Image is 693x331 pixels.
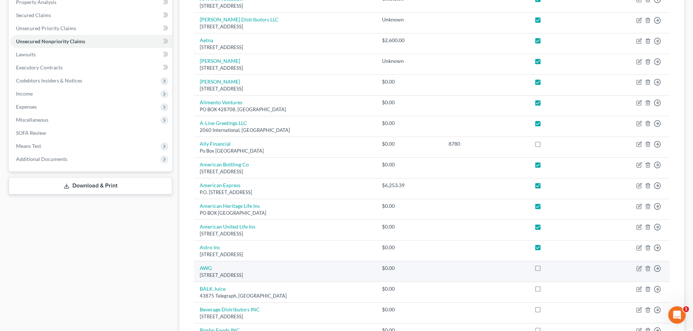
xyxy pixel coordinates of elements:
span: Codebtors Insiders & Notices [16,77,82,84]
div: 8780 [449,140,523,148]
div: $6,253.39 [382,182,437,189]
a: [PERSON_NAME] Distributors LLC [200,16,279,23]
a: Secured Claims [10,9,172,22]
div: P.O. [STREET_ADDRESS] [200,189,370,196]
div: 43875 Telegraph, [GEOGRAPHIC_DATA] [200,292,370,299]
a: AWG [200,265,212,271]
a: Download & Print [9,177,172,194]
a: Astro Inc [200,244,220,250]
div: $0.00 [382,161,437,168]
span: Unsecured Priority Claims [16,25,76,31]
div: $0.00 [382,223,437,230]
div: $0.00 [382,140,437,148]
div: [STREET_ADDRESS] [200,168,370,175]
div: $0.00 [382,202,437,210]
div: PO BOX 428708, [GEOGRAPHIC_DATA] [200,106,370,113]
div: $0.00 [382,78,437,85]
a: American Express [200,182,240,188]
div: 2060 International, [GEOGRAPHIC_DATA] [200,127,370,134]
a: SOFA Review [10,126,172,140]
div: [STREET_ADDRESS] [200,230,370,237]
a: BALK Juice [200,286,226,292]
div: $0.00 [382,244,437,251]
span: Income [16,90,33,97]
div: $0.00 [382,285,437,292]
iframe: Intercom live chat [668,306,686,324]
span: Means Test [16,143,41,149]
span: SOFA Review [16,130,46,136]
a: American Bottling Co [200,161,249,167]
div: [STREET_ADDRESS] [200,44,370,51]
a: Aetna [200,37,213,43]
div: Unknown [382,16,437,23]
div: PO BOX [GEOGRAPHIC_DATA] [200,210,370,217]
span: Secured Claims [16,12,51,18]
div: $2,600.00 [382,37,437,44]
div: [STREET_ADDRESS] [200,65,370,72]
a: American Heritage Life Ins [200,203,260,209]
div: [STREET_ADDRESS] [200,85,370,92]
div: $0.00 [382,265,437,272]
span: 1 [683,306,689,312]
a: Unsecured Priority Claims [10,22,172,35]
span: Lawsuits [16,51,36,57]
a: Beverage Distributors INC [200,306,260,312]
div: [STREET_ADDRESS] [200,23,370,30]
a: Ally Financial [200,141,231,147]
div: Unknown [382,57,437,65]
a: American United Life Ins [200,223,255,230]
a: A-Line Greetings LLC [200,120,247,126]
a: Unsecured Nonpriority Claims [10,35,172,48]
a: Executory Contracts [10,61,172,74]
span: Miscellaneous [16,117,48,123]
span: Expenses [16,104,37,110]
span: Unsecured Nonpriority Claims [16,38,85,44]
a: [PERSON_NAME] [200,58,240,64]
div: $0.00 [382,120,437,127]
span: Additional Documents [16,156,67,162]
div: Po Box [GEOGRAPHIC_DATA] [200,148,370,154]
a: [PERSON_NAME] [200,78,240,85]
div: $0.00 [382,306,437,313]
div: [STREET_ADDRESS] [200,3,370,9]
a: Lawsuits [10,48,172,61]
a: Alimento Ventures [200,99,242,105]
div: $0.00 [382,99,437,106]
div: [STREET_ADDRESS] [200,251,370,258]
div: [STREET_ADDRESS] [200,313,370,320]
span: Executory Contracts [16,64,63,70]
div: [STREET_ADDRESS] [200,272,370,279]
